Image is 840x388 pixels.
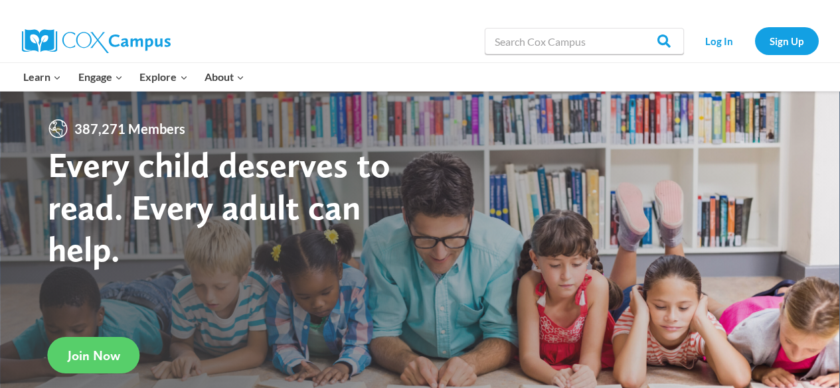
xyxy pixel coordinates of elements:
span: 387,271 Members [69,118,191,139]
a: Join Now [48,337,140,373]
strong: Every child deserves to read. Every adult can help. [48,143,390,270]
span: About [205,68,244,86]
nav: Primary Navigation [15,63,253,91]
span: Engage [78,68,123,86]
img: Cox Campus [22,29,171,53]
span: Explore [139,68,187,86]
span: Join Now [68,348,120,363]
nav: Secondary Navigation [691,27,819,54]
span: Learn [23,68,61,86]
a: Log In [691,27,748,54]
input: Search Cox Campus [485,28,684,54]
a: Sign Up [755,27,819,54]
